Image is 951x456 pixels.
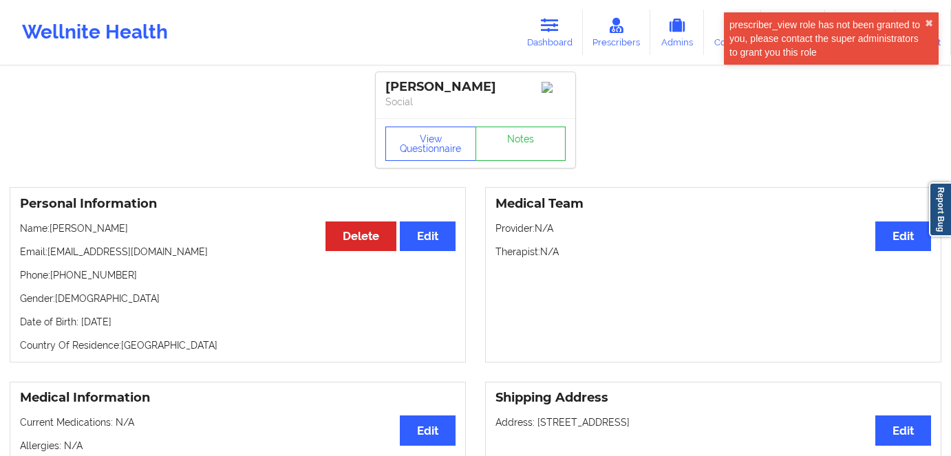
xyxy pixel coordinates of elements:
[650,10,704,55] a: Admins
[729,18,925,59] div: prescriber_view role has not been granted to you, please contact the super administrators to gran...
[20,338,456,352] p: Country Of Residence: [GEOGRAPHIC_DATA]
[20,315,456,329] p: Date of Birth: [DATE]
[495,415,931,429] p: Address: [STREET_ADDRESS]
[583,10,651,55] a: Prescribers
[542,82,566,93] img: Image%2Fplaceholer-image.png
[325,221,396,251] button: Delete
[875,415,931,445] button: Edit
[20,245,456,259] p: Email: [EMAIL_ADDRESS][DOMAIN_NAME]
[20,390,456,406] h3: Medical Information
[704,10,761,55] a: Coaches
[925,18,933,29] button: close
[400,415,456,445] button: Edit
[475,127,566,161] a: Notes
[495,245,931,259] p: Therapist: N/A
[875,221,931,251] button: Edit
[385,127,476,161] button: View Questionnaire
[20,415,456,429] p: Current Medications: N/A
[385,79,566,95] div: [PERSON_NAME]
[495,390,931,406] h3: Shipping Address
[20,221,456,235] p: Name: [PERSON_NAME]
[20,292,456,305] p: Gender: [DEMOGRAPHIC_DATA]
[20,196,456,212] h3: Personal Information
[495,196,931,212] h3: Medical Team
[495,221,931,235] p: Provider: N/A
[400,221,456,251] button: Edit
[20,268,456,282] p: Phone: [PHONE_NUMBER]
[517,10,583,55] a: Dashboard
[929,182,951,237] a: Report Bug
[385,95,566,109] p: Social
[20,439,456,453] p: Allergies: N/A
